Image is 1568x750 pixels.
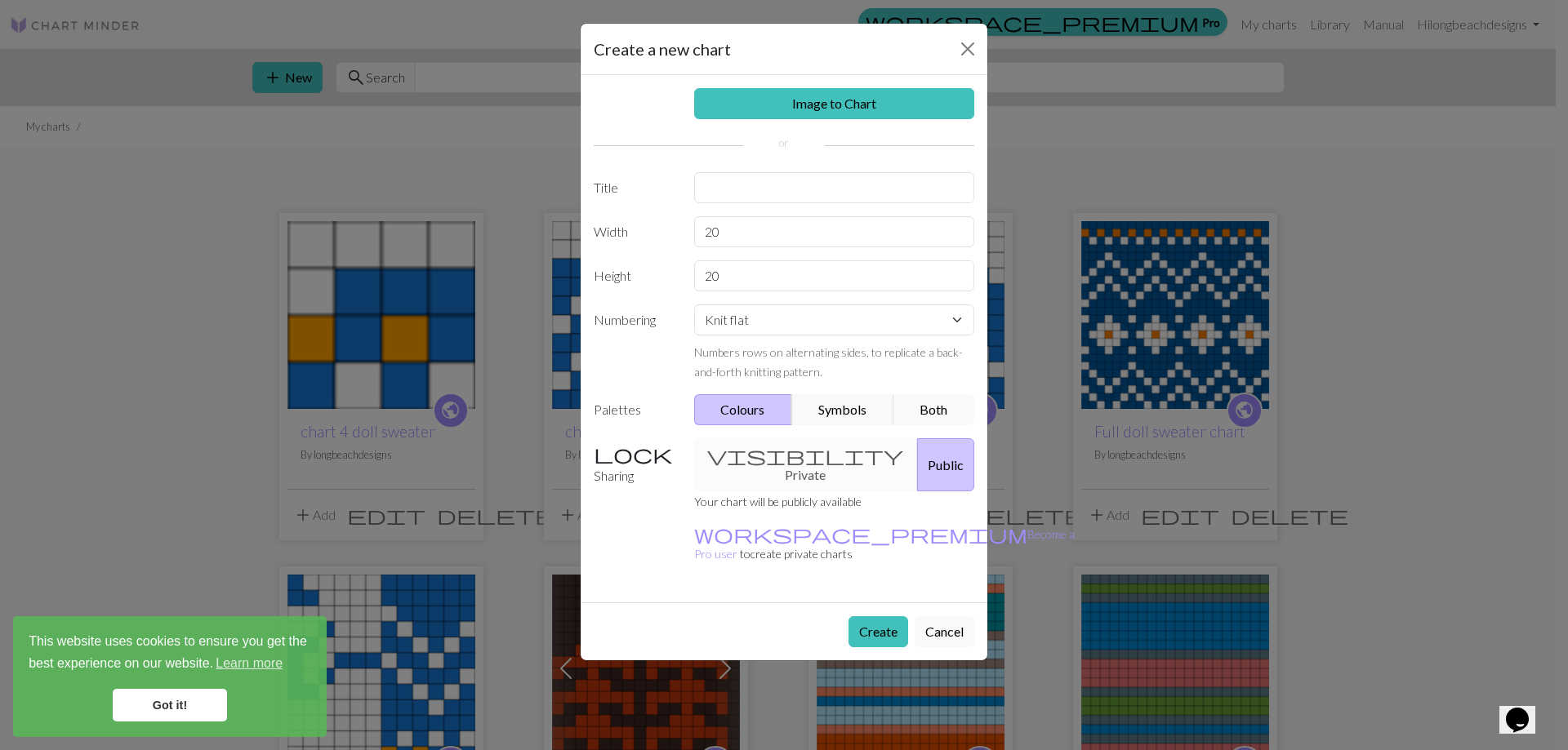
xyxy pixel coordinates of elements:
[694,495,862,508] small: Your chart will be publicly available
[584,216,684,247] label: Width
[849,616,908,647] button: Create
[694,527,1075,561] small: to create private charts
[113,689,227,721] a: dismiss cookie message
[594,37,731,61] h5: Create a new chart
[584,438,684,491] label: Sharing
[694,522,1027,545] span: workspace_premium
[584,304,684,381] label: Numbering
[584,394,684,425] label: Palettes
[694,527,1075,561] a: Become a Pro user
[893,394,975,425] button: Both
[694,345,963,379] small: Numbers rows on alternating sides, to replicate a back-and-forth knitting pattern.
[584,172,684,203] label: Title
[694,394,793,425] button: Colours
[694,88,975,119] a: Image to Chart
[955,36,981,62] button: Close
[29,632,311,676] span: This website uses cookies to ensure you get the best experience on our website.
[584,260,684,291] label: Height
[917,438,974,491] button: Public
[915,616,974,647] button: Cancel
[13,616,327,737] div: cookieconsent
[213,651,285,676] a: learn more about cookies
[1499,685,1552,734] iframe: chat widget
[791,394,894,425] button: Symbols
